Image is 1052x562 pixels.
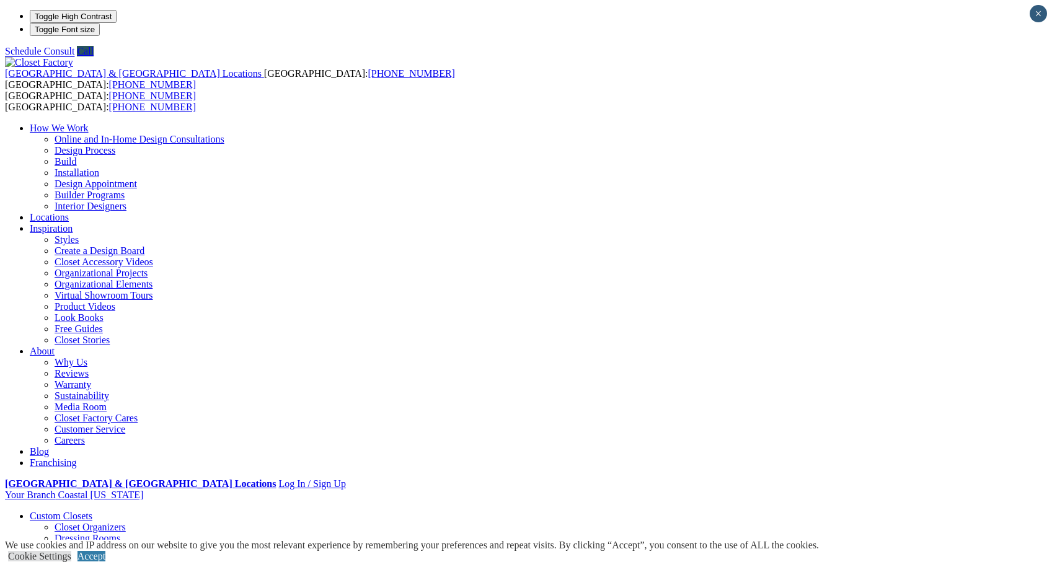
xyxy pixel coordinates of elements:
[55,368,89,379] a: Reviews
[5,68,262,79] span: [GEOGRAPHIC_DATA] & [GEOGRAPHIC_DATA] Locations
[109,79,196,90] a: [PHONE_NUMBER]
[55,435,85,446] a: Careers
[368,68,454,79] a: [PHONE_NUMBER]
[55,357,87,367] a: Why Us
[55,402,107,412] a: Media Room
[55,335,110,345] a: Closet Stories
[55,134,224,144] a: Online and In-Home Design Consultations
[5,46,74,56] a: Schedule Consult
[109,90,196,101] a: [PHONE_NUMBER]
[55,178,137,189] a: Design Appointment
[55,522,126,532] a: Closet Organizers
[55,379,91,390] a: Warranty
[5,490,143,500] a: Your Branch Coastal [US_STATE]
[55,145,115,156] a: Design Process
[55,424,125,434] a: Customer Service
[5,68,455,90] span: [GEOGRAPHIC_DATA]: [GEOGRAPHIC_DATA]:
[5,478,276,489] a: [GEOGRAPHIC_DATA] & [GEOGRAPHIC_DATA] Locations
[55,190,125,200] a: Builder Programs
[30,446,49,457] a: Blog
[35,25,95,34] span: Toggle Font size
[30,212,69,222] a: Locations
[30,23,100,36] button: Toggle Font size
[5,540,819,551] div: We use cookies and IP address on our website to give you the most relevant experience by remember...
[55,533,120,543] a: Dressing Rooms
[55,245,144,256] a: Create a Design Board
[55,156,77,167] a: Build
[55,257,153,267] a: Closet Accessory Videos
[30,511,92,521] a: Custom Closets
[77,46,94,56] a: Call
[55,268,148,278] a: Organizational Projects
[5,57,73,68] img: Closet Factory
[55,301,115,312] a: Product Videos
[55,312,104,323] a: Look Books
[55,279,152,289] a: Organizational Elements
[55,390,109,401] a: Sustainability
[5,68,264,79] a: [GEOGRAPHIC_DATA] & [GEOGRAPHIC_DATA] Locations
[77,551,105,561] a: Accept
[35,12,112,21] span: Toggle High Contrast
[30,10,117,23] button: Toggle High Contrast
[5,90,196,112] span: [GEOGRAPHIC_DATA]: [GEOGRAPHIC_DATA]:
[30,457,77,468] a: Franchising
[5,490,55,500] span: Your Branch
[1030,5,1047,22] button: Close
[8,551,71,561] a: Cookie Settings
[278,478,345,489] a: Log In / Sign Up
[55,290,153,301] a: Virtual Showroom Tours
[30,123,89,133] a: How We Work
[55,323,103,334] a: Free Guides
[55,413,138,423] a: Closet Factory Cares
[30,223,73,234] a: Inspiration
[30,346,55,356] a: About
[58,490,143,500] span: Coastal [US_STATE]
[55,234,79,245] a: Styles
[55,201,126,211] a: Interior Designers
[55,167,99,178] a: Installation
[109,102,196,112] a: [PHONE_NUMBER]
